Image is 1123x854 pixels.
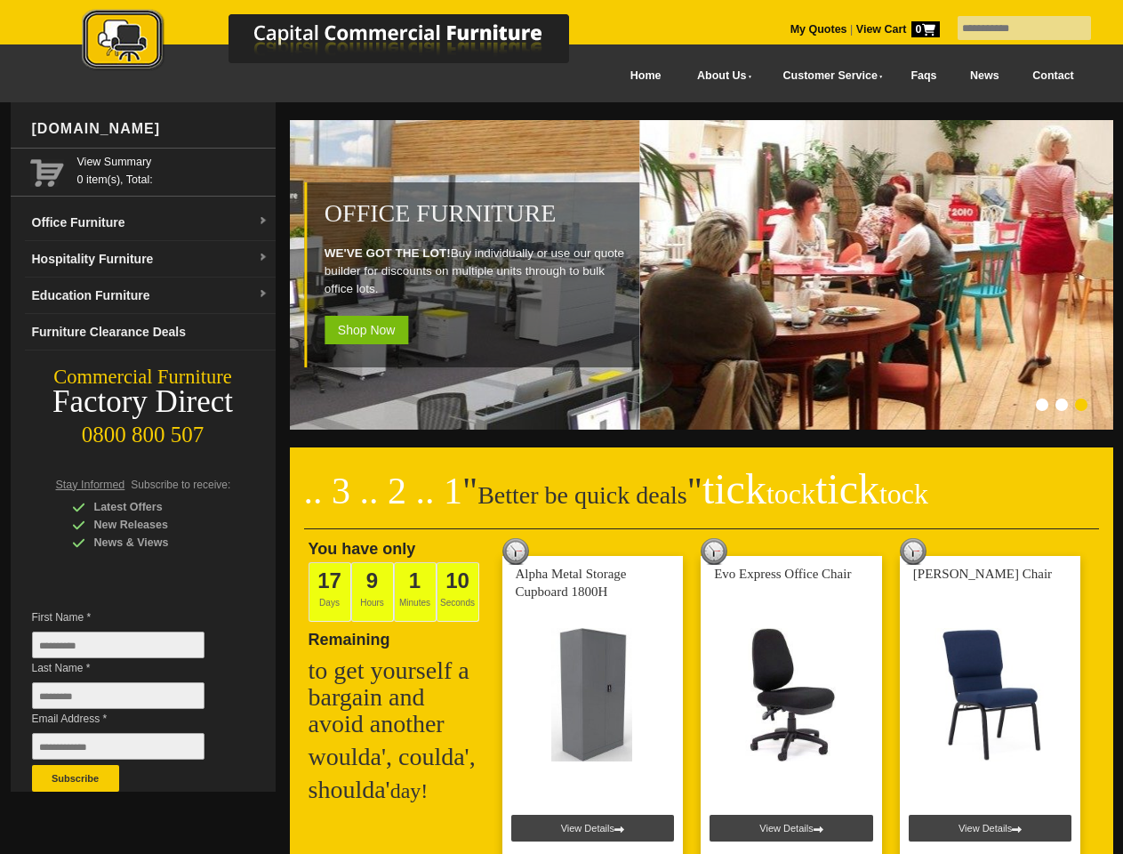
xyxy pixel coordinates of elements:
[32,710,231,728] span: Email Address *
[32,659,231,677] span: Last Name *
[1075,399,1087,411] li: Page dot 3
[856,23,940,36] strong: View Cart
[763,56,894,96] a: Customer Service
[1015,56,1090,96] a: Contact
[1055,399,1068,411] li: Page dot 2
[11,390,276,415] div: Factory Direct
[953,56,1015,96] a: News
[25,205,276,241] a: Office Furnituredropdown
[258,289,269,300] img: dropdown
[325,245,630,298] p: Buy individually or use our quote builder for discounts on multiple units through to bulk office ...
[390,779,429,802] span: day!
[394,562,437,622] span: Minutes
[502,538,529,565] img: tick tock deal clock
[11,365,276,390] div: Commercial Furniture
[317,568,341,592] span: 17
[309,624,390,649] span: Remaining
[131,479,230,491] span: Subscribe to receive:
[309,744,486,770] h2: woulda', coulda',
[911,21,940,37] span: 0
[309,657,486,737] h2: to get yourself a bargain and avoid another
[25,241,276,278] a: Hospitality Furnituredropdown
[56,479,125,491] span: Stay Informed
[32,632,205,658] input: First Name *
[325,200,630,227] h1: Office Furniture
[766,478,815,510] span: tock
[702,465,928,512] span: tick tick
[900,538,926,565] img: tick tock deal clock
[309,777,486,804] h2: shoulda'
[687,471,928,512] span: "
[1036,399,1048,411] li: Page dot 1
[25,278,276,314] a: Education Furnituredropdown
[853,23,939,36] a: View Cart0
[32,608,231,626] span: First Name *
[304,476,1099,529] h2: Better be quick deals
[77,153,269,171] a: View Summary
[309,540,416,558] span: You have only
[72,516,241,534] div: New Releases
[258,253,269,263] img: dropdown
[25,314,276,350] a: Furniture Clearance Deals
[32,765,119,792] button: Subscribe
[32,682,205,709] input: Last Name *
[701,538,727,565] img: tick tock deal clock
[366,568,378,592] span: 9
[462,471,477,512] span: "
[879,478,928,510] span: tock
[790,23,847,36] a: My Quotes
[33,9,655,74] img: Capital Commercial Furniture Logo
[894,56,954,96] a: Faqs
[258,216,269,227] img: dropdown
[33,9,655,79] a: Capital Commercial Furniture Logo
[437,562,479,622] span: Seconds
[325,316,409,344] span: Shop Now
[72,534,241,552] div: News & Views
[351,562,394,622] span: Hours
[25,102,276,156] div: [DOMAIN_NAME]
[409,568,421,592] span: 1
[77,153,269,186] span: 0 item(s), Total:
[11,414,276,447] div: 0800 800 507
[72,498,241,516] div: Latest Offers
[445,568,469,592] span: 10
[309,562,351,622] span: Days
[325,246,451,260] strong: WE'VE GOT THE LOT!
[678,56,763,96] a: About Us
[304,471,463,512] span: .. 3 .. 2 .. 1
[32,733,205,760] input: Email Address *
